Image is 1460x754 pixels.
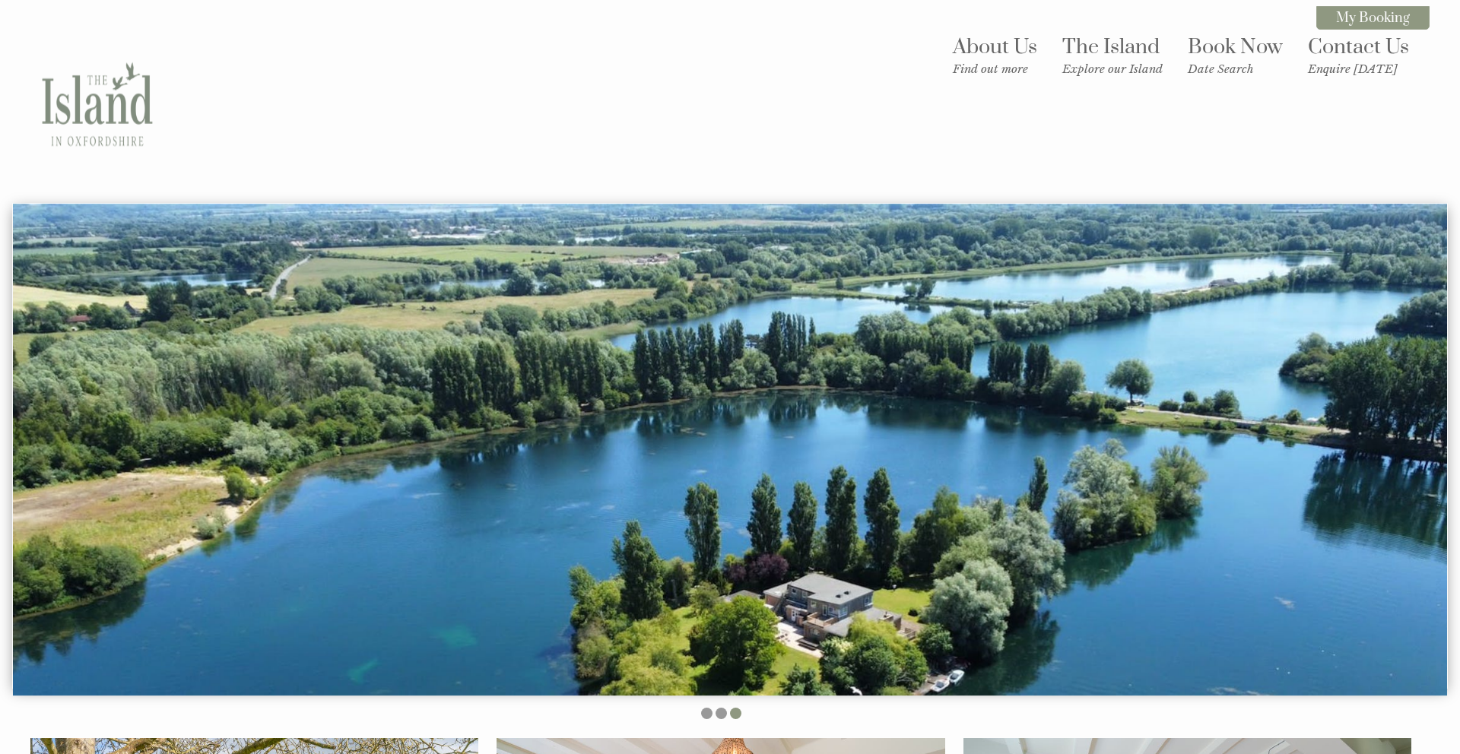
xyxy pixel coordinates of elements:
[1062,62,1163,76] small: Explore our Island
[1062,34,1163,76] a: The IslandExplore our Island
[1316,6,1430,30] a: My Booking
[1188,62,1283,76] small: Date Search
[1188,34,1283,76] a: Book NowDate Search
[953,62,1037,76] small: Find out more
[1308,62,1409,76] small: Enquire [DATE]
[21,28,173,180] img: The Island in Oxfordshire
[1308,34,1409,76] a: Contact UsEnquire [DATE]
[953,34,1037,76] a: About UsFind out more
